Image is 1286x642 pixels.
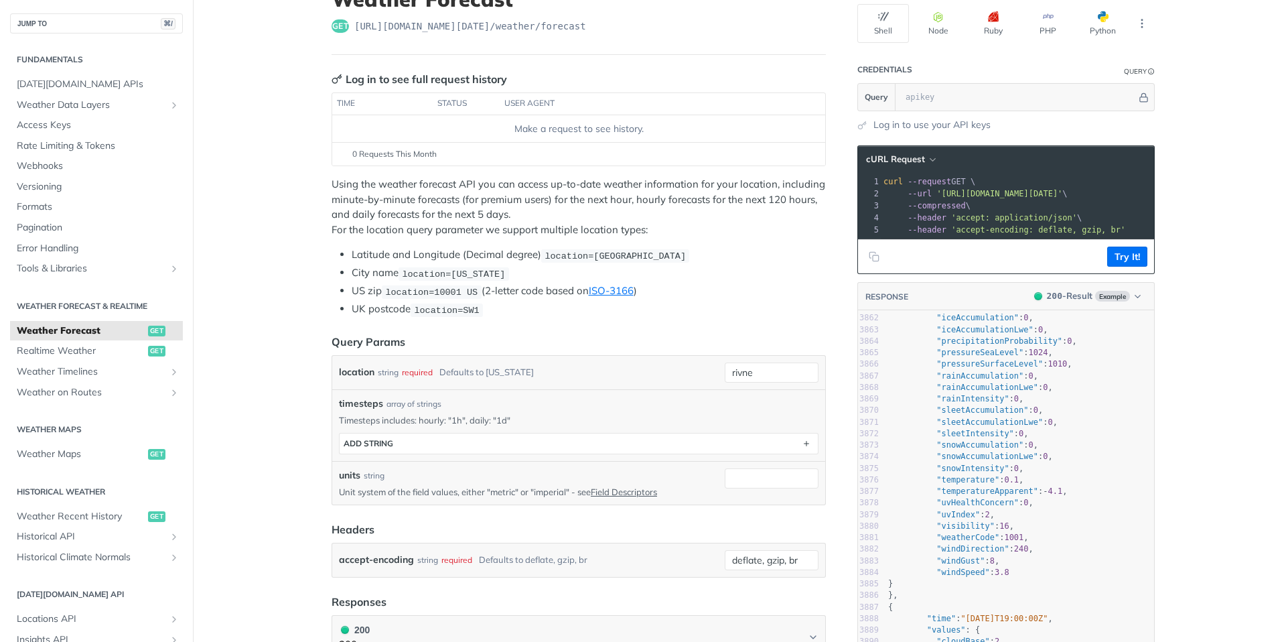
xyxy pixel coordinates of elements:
[10,507,183,527] a: Weather Recent Historyget
[858,176,881,188] div: 1
[17,200,180,214] span: Formats
[1048,487,1062,496] span: 4.1
[10,177,183,197] a: Versioning
[441,550,472,570] div: required
[858,556,879,567] div: 3883
[17,386,165,399] span: Weather on Routes
[344,438,393,448] div: ADD string
[899,84,1137,111] input: apikey
[865,247,883,267] button: Copy to clipboard
[858,497,879,509] div: 3878
[10,588,183,600] h2: [DATE][DOMAIN_NAME] API
[858,543,879,555] div: 3882
[858,188,881,200] div: 2
[332,177,826,237] p: Using the weather forecast API you can access up-to-date weather information for your location, i...
[10,239,183,259] a: Error Handling
[936,371,1023,381] span: "rainAccumulation"
[10,74,183,94] a: [DATE][DOMAIN_NAME] APIs
[17,78,180,91] span: [DATE][DOMAIN_NAME] APIs
[888,359,1072,369] span: : ,
[1038,325,1043,334] span: 0
[417,550,438,570] div: string
[888,487,1067,496] span: : ,
[936,440,1023,450] span: "snowAccumulation"
[858,393,879,405] div: 3869
[17,180,180,194] span: Versioning
[995,568,1009,577] span: 3.8
[1124,66,1155,76] div: QueryInformation
[17,159,180,173] span: Webhooks
[332,334,405,350] div: Query Params
[908,213,946,222] span: --header
[1029,440,1033,450] span: 0
[912,4,964,43] button: Node
[17,242,180,255] span: Error Handling
[1027,290,1147,303] button: 200200-ResultExample
[858,625,879,636] div: 3889
[858,613,879,625] div: 3888
[332,19,349,33] span: get
[10,321,183,341] a: Weather Forecastget
[888,510,995,519] span: : ,
[1137,90,1151,104] button: Hide
[479,550,587,570] div: Defaults to deflate, gzip, br
[888,348,1053,357] span: : ,
[169,367,180,377] button: Show subpages for Weather Timelines
[10,13,183,34] button: JUMP TO⌘/
[341,626,349,634] span: 200
[866,153,925,165] span: cURL Request
[332,521,374,537] div: Headers
[999,521,1009,531] span: 16
[332,594,386,610] div: Responses
[500,93,798,115] th: user agent
[858,324,879,336] div: 3863
[858,509,879,521] div: 3879
[888,590,898,600] span: },
[10,424,183,436] h2: Weather Maps
[858,532,879,543] div: 3881
[967,4,1019,43] button: Ruby
[888,579,893,588] span: }
[10,609,183,629] a: Locations APIShow subpages for Locations API
[378,363,399,382] div: string
[386,398,441,410] div: array of strings
[858,578,879,590] div: 3885
[1047,290,1092,303] div: - Result
[936,475,999,485] span: "temperature"
[414,305,479,315] span: location=SW1
[873,118,991,132] a: Log in to use your API keys
[10,444,183,464] a: Weather Mapsget
[339,623,370,637] div: 200
[936,533,999,542] span: "weatherCode"
[148,449,165,460] span: get
[385,287,478,297] span: location=10001 US
[352,265,826,281] li: City name
[888,498,1033,507] span: : ,
[339,468,360,483] label: units
[936,510,980,519] span: "uvIndex"
[169,100,180,111] button: Show subpages for Weather Data Layers
[1034,292,1042,300] span: 200
[858,359,879,370] div: 3866
[865,91,888,103] span: Query
[10,218,183,238] a: Pagination
[338,122,820,136] div: Make a request to see history.
[888,371,1038,381] span: : ,
[888,556,999,566] span: : ,
[10,548,183,568] a: Historical Climate NormalsShow subpages for Historical Climate Normals
[1095,291,1130,302] span: Example
[1014,394,1019,403] span: 0
[857,4,909,43] button: Shell
[858,440,879,451] div: 3873
[888,405,1043,415] span: : ,
[10,95,183,115] a: Weather Data LayersShow subpages for Weather Data Layers
[936,418,1043,427] span: "sleetAccumulationLwe"
[17,119,180,132] span: Access Keys
[858,382,879,393] div: 3868
[1014,464,1019,473] span: 0
[402,363,433,382] div: required
[1077,4,1129,43] button: Python
[888,521,1014,531] span: : ,
[1029,371,1033,381] span: 0
[1047,291,1062,301] span: 200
